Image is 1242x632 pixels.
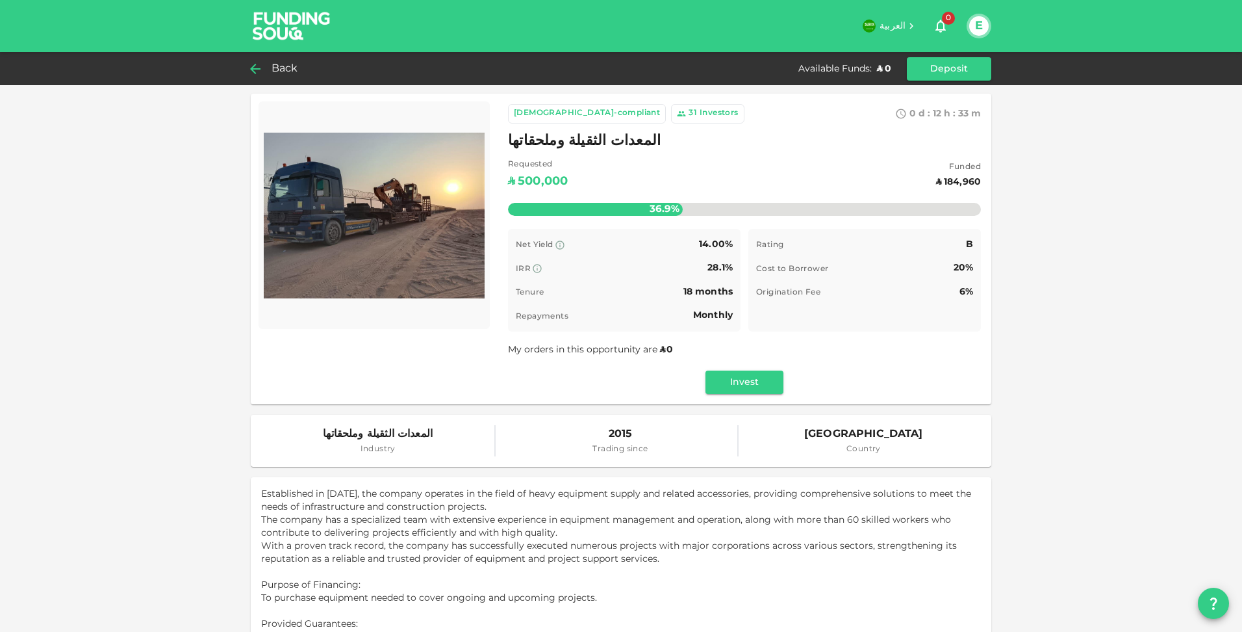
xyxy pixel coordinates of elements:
span: 20% [954,263,973,272]
span: Rating [756,241,783,249]
span: Repayments [516,313,568,321]
span: Industry [323,443,433,456]
p: Purpose of Financing: To purchase equipment needed to cover ongoing and upcoming projects. [261,579,981,605]
button: E [969,16,989,36]
p: Established in [DATE], the company operates in the field of heavy equipment supply and related ac... [261,488,981,514]
button: Invest [705,371,783,394]
span: 0 [942,12,955,25]
span: B [966,240,973,249]
span: 28.1% [707,263,733,272]
button: 0 [928,13,954,39]
span: 6% [959,287,973,296]
div: Investors [700,107,739,120]
span: Requested [508,159,568,172]
span: Origination Fee [756,289,820,296]
span: 18 months [683,287,733,296]
span: d : [919,109,930,118]
div: 31 [689,107,697,120]
span: 0 [666,345,673,354]
button: Deposit [907,57,991,81]
span: My orders in this opportunity are [508,345,674,354]
div: [DEMOGRAPHIC_DATA]-compliant [514,107,660,120]
span: Funded [936,161,981,174]
div: ʢ 0 [877,62,891,75]
span: Net Yield [516,241,553,249]
div: Available Funds : [798,62,872,75]
span: Back [272,60,298,78]
p: The company has a specialized team with extensive experience in equipment management and operatio... [261,514,981,540]
span: Country [804,443,923,456]
span: 2015 [592,425,648,443]
img: flag-sa.b9a346574cdc8950dd34b50780441f57.svg [863,20,876,33]
span: [GEOGRAPHIC_DATA] [804,425,923,443]
span: العربية [880,21,906,31]
span: 0 [909,109,916,118]
span: 33 [958,109,969,118]
span: Trading since [592,443,648,456]
span: m [971,109,981,118]
span: المعدات الثقيلة وملحقاتها [323,425,433,443]
span: 14.00% [699,240,733,249]
span: ʢ [660,345,665,354]
span: IRR [516,265,531,273]
span: Cost to Borrower [756,265,828,273]
img: Marketplace Logo [264,107,485,324]
span: Tenure [516,289,544,296]
p: With a proven track record, the company has successfully executed numerous projects with major co... [261,540,981,566]
span: Monthly [693,311,733,320]
span: المعدات الثقيلة وملحقاتها [508,129,661,154]
button: question [1198,588,1229,619]
span: h : [944,109,956,118]
span: 12 [933,109,941,118]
